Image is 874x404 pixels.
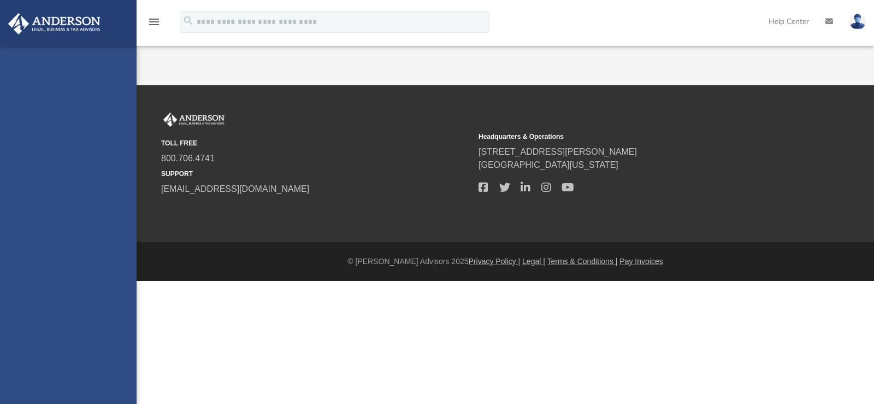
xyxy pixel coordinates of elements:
[182,15,194,27] i: search
[469,257,521,266] a: Privacy Policy |
[161,169,471,179] small: SUPPORT
[479,147,637,156] a: [STREET_ADDRESS][PERSON_NAME]
[137,256,874,267] div: © [PERSON_NAME] Advisors 2025
[161,154,215,163] a: 800.706.4741
[161,113,227,127] img: Anderson Advisors Platinum Portal
[161,138,471,148] small: TOLL FREE
[147,15,161,28] i: menu
[161,184,309,194] a: [EMAIL_ADDRESS][DOMAIN_NAME]
[849,14,866,30] img: User Pic
[619,257,663,266] a: Pay Invoices
[547,257,618,266] a: Terms & Conditions |
[479,132,788,142] small: Headquarters & Operations
[5,13,104,34] img: Anderson Advisors Platinum Portal
[147,21,161,28] a: menu
[522,257,545,266] a: Legal |
[479,160,618,169] a: [GEOGRAPHIC_DATA][US_STATE]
